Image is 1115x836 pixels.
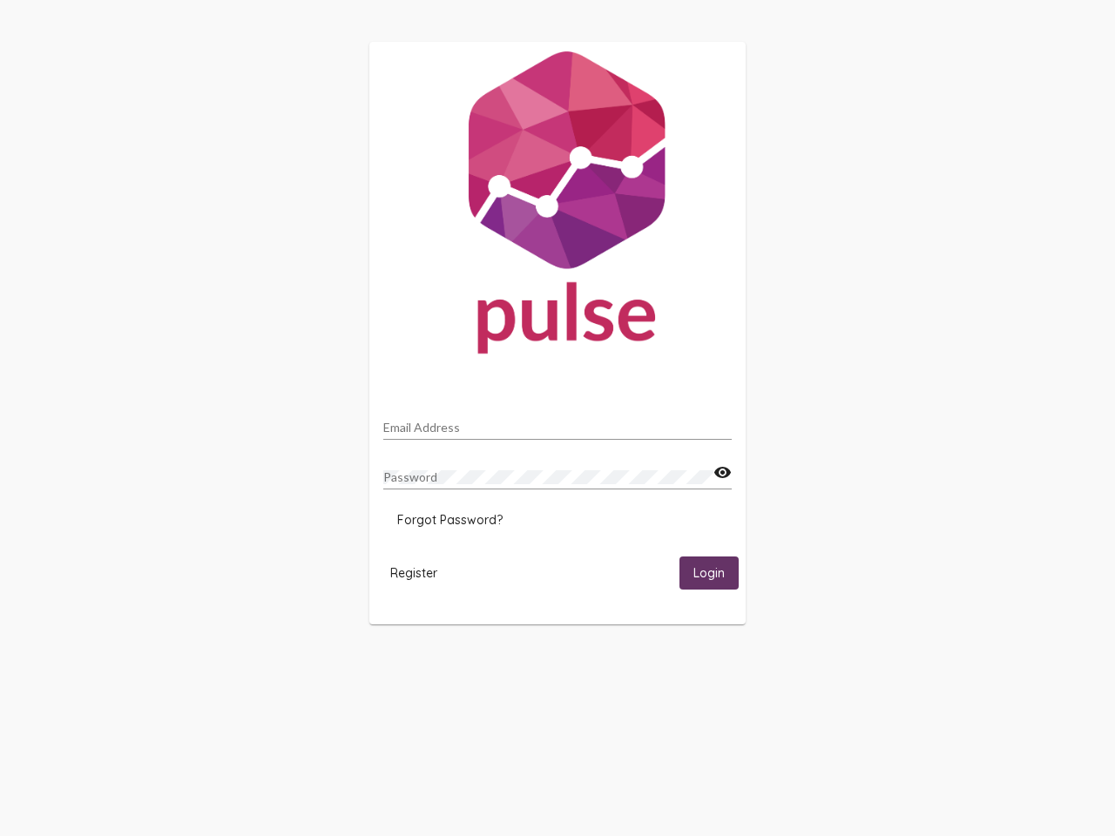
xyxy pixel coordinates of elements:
[376,556,451,589] button: Register
[713,462,732,483] mat-icon: visibility
[679,556,739,589] button: Login
[390,565,437,581] span: Register
[693,566,725,582] span: Login
[397,512,503,528] span: Forgot Password?
[369,42,746,371] img: Pulse For Good Logo
[383,504,517,536] button: Forgot Password?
